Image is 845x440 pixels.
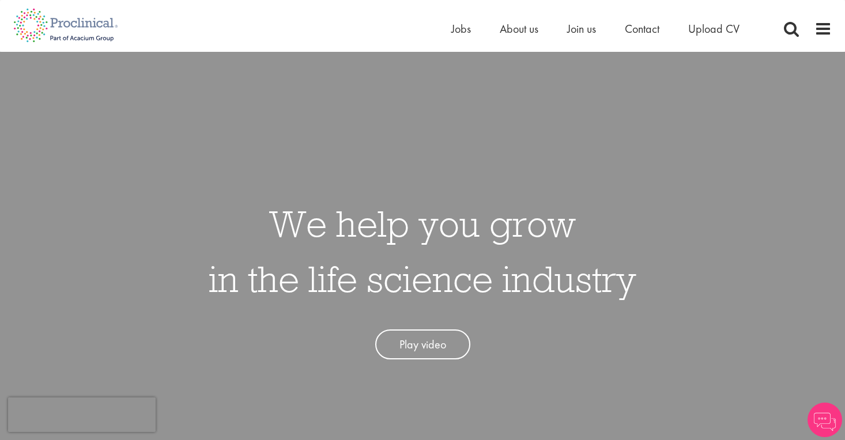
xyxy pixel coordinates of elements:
img: Chatbot [808,403,842,437]
a: Play video [375,329,470,360]
a: About us [500,21,538,36]
a: Jobs [451,21,471,36]
a: Join us [567,21,596,36]
a: Upload CV [688,21,740,36]
h1: We help you grow in the life science industry [209,196,636,306]
a: Contact [625,21,659,36]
